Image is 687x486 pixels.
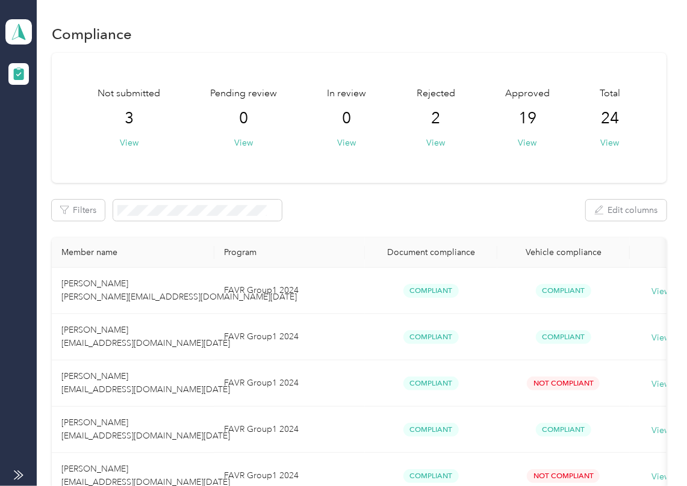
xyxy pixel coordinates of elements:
[586,200,667,221] button: Edit columns
[527,377,600,390] span: Not Compliant
[536,423,591,437] span: Compliant
[328,87,367,101] span: In review
[211,87,278,101] span: Pending review
[600,87,620,101] span: Total
[527,469,600,483] span: Not Compliant
[403,469,459,483] span: Compliant
[52,28,132,40] h1: Compliance
[214,268,365,314] td: FAVR Group1 2024
[235,137,253,149] button: View
[214,407,365,453] td: FAVR Group1 2024
[600,137,619,149] button: View
[426,137,445,149] button: View
[403,330,459,344] span: Compliant
[61,325,230,348] span: [PERSON_NAME] [EMAIL_ADDRESS][DOMAIN_NAME][DATE]
[403,284,459,298] span: Compliant
[620,419,687,486] iframe: Everlance-gr Chat Button Frame
[61,417,230,441] span: [PERSON_NAME] [EMAIL_ADDRESS][DOMAIN_NAME][DATE]
[431,109,440,128] span: 2
[125,109,134,128] span: 3
[120,137,138,149] button: View
[536,330,591,344] span: Compliant
[61,278,297,302] span: [PERSON_NAME] [PERSON_NAME][EMAIL_ADDRESS][DOMAIN_NAME][DATE]
[52,238,214,268] th: Member name
[536,284,591,298] span: Compliant
[98,87,161,101] span: Not submitted
[403,377,459,390] span: Compliant
[417,87,455,101] span: Rejected
[214,314,365,360] td: FAVR Group1 2024
[518,137,536,149] button: View
[343,109,352,128] span: 0
[505,87,550,101] span: Approved
[518,109,536,128] span: 19
[507,247,620,257] div: Vehicle compliance
[240,109,249,128] span: 0
[214,238,365,268] th: Program
[52,200,105,221] button: Filters
[403,423,459,437] span: Compliant
[375,247,488,257] div: Document compliance
[338,137,356,149] button: View
[214,360,365,407] td: FAVR Group1 2024
[61,371,230,395] span: [PERSON_NAME] [EMAIL_ADDRESS][DOMAIN_NAME][DATE]
[601,109,619,128] span: 24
